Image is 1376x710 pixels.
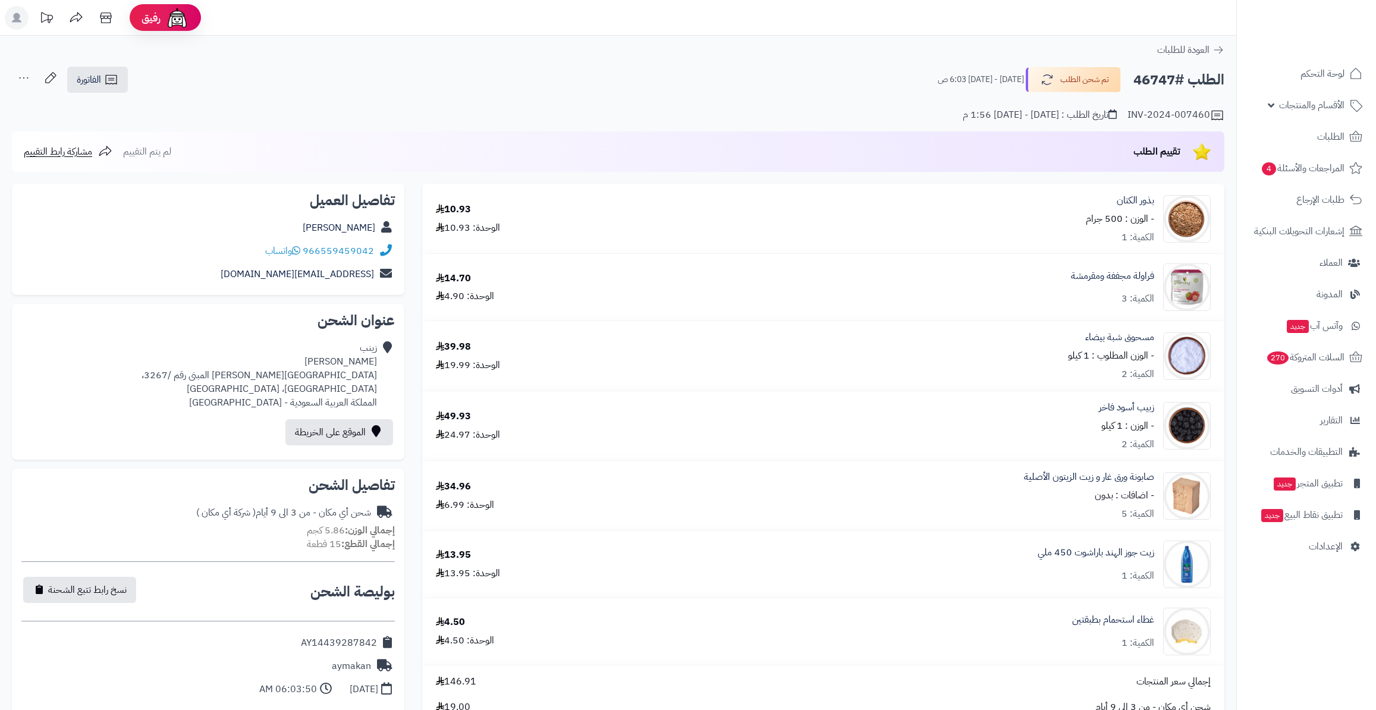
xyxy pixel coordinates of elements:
[1085,331,1154,344] a: مسحوق شبة بيضاء
[350,683,378,696] div: [DATE]
[341,537,395,551] strong: إجمالي القطع:
[1164,263,1210,311] img: 1646393620-Greenday%20Strawberry%20Front-90x90.jpg
[24,144,92,159] span: مشاركة رابط التقييم
[307,537,395,551] small: 15 قطعة
[1279,97,1344,114] span: الأقسام والمنتجات
[1101,419,1154,433] small: - الوزن : 1 كيلو
[1254,223,1344,240] span: إشعارات التحويلات البنكية
[1024,470,1154,484] a: صابونة ورق غار و زيت الزيتون الأصلية
[436,290,494,303] div: الوحدة: 4.90
[1244,312,1369,340] a: وآتس آبجديد
[1287,320,1309,333] span: جديد
[1244,438,1369,466] a: التطبيقات والخدمات
[196,506,371,520] div: شحن أي مكان - من 3 الى 9 أيام
[165,6,189,30] img: ai-face.png
[221,267,374,281] a: [EMAIL_ADDRESS][DOMAIN_NAME]
[21,478,395,492] h2: تفاصيل الشحن
[303,221,375,235] a: [PERSON_NAME]
[1262,162,1276,175] span: 4
[1164,472,1210,520] img: 1719055958-Bay%20Leaf%20Soap-90x90.jpg
[436,428,500,442] div: الوحدة: 24.97
[301,636,377,650] div: AY14439287842
[1309,538,1343,555] span: الإعدادات
[259,683,317,696] div: 06:03:50 AM
[1026,67,1121,92] button: تم شحن الطلب
[436,615,465,629] div: 4.50
[1273,475,1343,492] span: تطبيق المتجر
[1068,348,1154,363] small: - الوزن المطلوب : 1 كيلو
[1157,43,1210,57] span: العودة للطلبات
[142,11,161,25] span: رفيق
[1296,191,1344,208] span: طلبات الإرجاع
[303,244,374,258] a: 966559459042
[436,675,476,689] span: 146.91
[1244,532,1369,561] a: الإعدادات
[436,340,471,354] div: 39.98
[77,73,101,87] span: الفاتورة
[21,193,395,208] h2: تفاصيل العميل
[345,523,395,538] strong: إجمالي الوزن:
[1244,59,1369,88] a: لوحة التحكم
[1244,406,1369,435] a: التقارير
[1260,507,1343,523] span: تطبيق نقاط البيع
[963,108,1117,122] div: تاريخ الطلب : [DATE] - [DATE] 1:56 م
[1164,332,1210,380] img: 1660069051-Alum%20Rock%20Powder-90x90.jpg
[1244,501,1369,529] a: تطبيق نقاط البيعجديد
[436,359,500,372] div: الوحدة: 19.99
[1164,608,1210,655] img: 1754417680-Hair%20Net%20with%20Stars%20Y-90x90.jpg
[1086,212,1154,226] small: - الوزن : 500 جرام
[1121,438,1154,451] div: الكمية: 2
[1274,477,1296,491] span: جديد
[1291,381,1343,397] span: أدوات التسويق
[1038,546,1154,560] a: زيت جوز الهند باراشوت 450 ملي
[1320,412,1343,429] span: التقارير
[1317,128,1344,145] span: الطلبات
[285,419,393,445] a: الموقع على الخريطة
[1164,402,1210,450] img: 1679423131-Raisins,%20Chile%20Black-90x90.jpg
[436,548,471,562] div: 13.95
[436,498,494,512] div: الوحدة: 6.99
[310,585,395,599] h2: بوليصة الشحن
[1136,675,1211,689] span: إجمالي سعر المنتجات
[1261,160,1344,177] span: المراجعات والأسئلة
[436,480,471,494] div: 34.96
[21,313,395,328] h2: عنوان الشحن
[1244,249,1369,277] a: العملاء
[436,272,471,285] div: 14.70
[1244,154,1369,183] a: المراجعات والأسئلة4
[24,144,112,159] a: مشاركة رابط التقييم
[307,523,395,538] small: 5.86 كجم
[1317,286,1343,303] span: المدونة
[1286,318,1343,334] span: وآتس آب
[1261,509,1283,522] span: جديد
[1270,444,1343,460] span: التطبيقات والخدمات
[1266,349,1344,366] span: السلات المتروكة
[436,567,500,580] div: الوحدة: 13.95
[1164,541,1210,588] img: 1738178764-Parachute%20Coconut%20Oil%20500ml-90x90.jpg
[938,74,1024,86] small: [DATE] - [DATE] 6:03 ص
[265,244,300,258] a: واتساب
[1117,194,1154,208] a: بذور الكتان
[1071,269,1154,283] a: فراولة مجففة ومقرمشة
[1095,488,1154,502] small: - اضافات : بدون
[1121,507,1154,521] div: الكمية: 5
[436,410,471,423] div: 49.93
[48,583,127,597] span: نسخ رابط تتبع الشحنة
[1121,292,1154,306] div: الكمية: 3
[1244,280,1369,309] a: المدونة
[67,67,128,93] a: الفاتورة
[23,577,136,603] button: نسخ رابط تتبع الشحنة
[1244,343,1369,372] a: السلات المتروكة270
[1099,401,1154,414] a: زبيب أسود فاخر
[1320,255,1343,271] span: العملاء
[32,6,61,33] a: تحديثات المنصة
[196,505,256,520] span: ( شركة أي مكان )
[1164,195,1210,243] img: 1628249871-Flax%20Seeds-90x90.jpg
[436,221,500,235] div: الوحدة: 10.93
[1133,144,1180,159] span: تقييم الطلب
[1244,217,1369,246] a: إشعارات التحويلات البنكية
[142,341,377,409] div: زينب [PERSON_NAME] [GEOGRAPHIC_DATA][PERSON_NAME] المبنى رقم /3267، [GEOGRAPHIC_DATA]، [GEOGRAPHI...
[1157,43,1224,57] a: العودة للطلبات
[1244,186,1369,214] a: طلبات الإرجاع
[1121,636,1154,650] div: الكمية: 1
